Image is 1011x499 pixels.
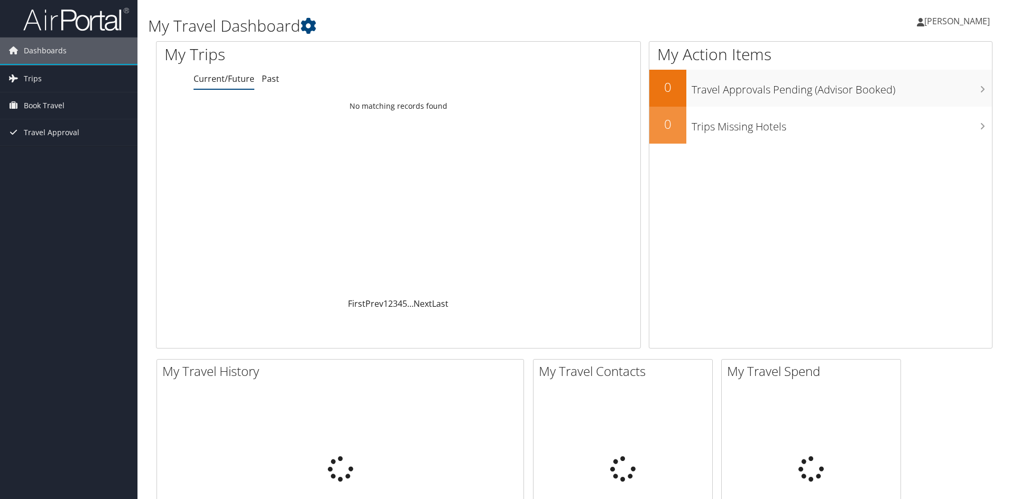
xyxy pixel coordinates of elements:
[649,70,992,107] a: 0Travel Approvals Pending (Advisor Booked)
[402,298,407,309] a: 5
[539,362,712,380] h2: My Travel Contacts
[23,7,129,32] img: airportal-logo.png
[727,362,900,380] h2: My Travel Spend
[649,115,686,133] h2: 0
[164,43,431,65] h1: My Trips
[649,78,686,96] h2: 0
[148,15,716,37] h1: My Travel Dashboard
[413,298,432,309] a: Next
[398,298,402,309] a: 4
[649,43,992,65] h1: My Action Items
[24,119,79,146] span: Travel Approval
[383,298,388,309] a: 1
[393,298,398,309] a: 3
[407,298,413,309] span: …
[24,37,67,64] span: Dashboards
[157,97,640,116] td: No matching records found
[24,92,65,119] span: Book Travel
[365,298,383,309] a: Prev
[194,73,254,84] a: Current/Future
[917,5,1000,37] a: [PERSON_NAME]
[348,298,365,309] a: First
[162,362,523,380] h2: My Travel History
[692,114,992,134] h3: Trips Missing Hotels
[432,298,448,309] a: Last
[388,298,393,309] a: 2
[262,73,279,84] a: Past
[692,77,992,97] h3: Travel Approvals Pending (Advisor Booked)
[924,15,990,27] span: [PERSON_NAME]
[24,65,42,92] span: Trips
[649,107,992,144] a: 0Trips Missing Hotels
